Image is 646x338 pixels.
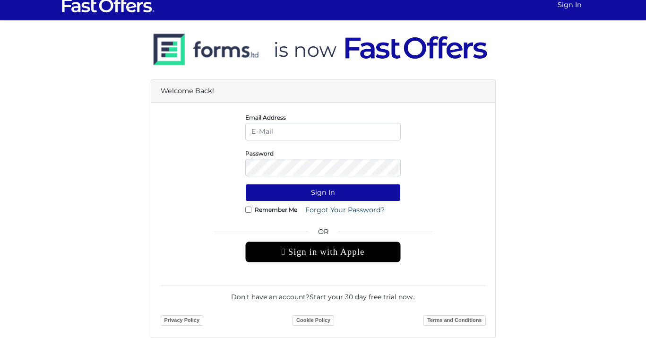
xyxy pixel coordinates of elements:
[161,285,486,302] div: Don't have an account? .
[245,242,401,262] div: Sign in with Apple
[245,116,286,119] label: Email Address
[423,315,485,326] a: Terms and Conditions
[151,80,495,103] div: Welcome Back!
[310,293,414,301] a: Start your 30 day free trial now.
[299,201,391,219] a: Forgot Your Password?
[255,208,297,211] label: Remember Me
[245,123,401,140] input: E-Mail
[245,152,274,155] label: Password
[293,315,334,326] a: Cookie Policy
[245,226,401,242] span: OR
[161,315,204,326] a: Privacy Policy
[245,184,401,201] button: Sign In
